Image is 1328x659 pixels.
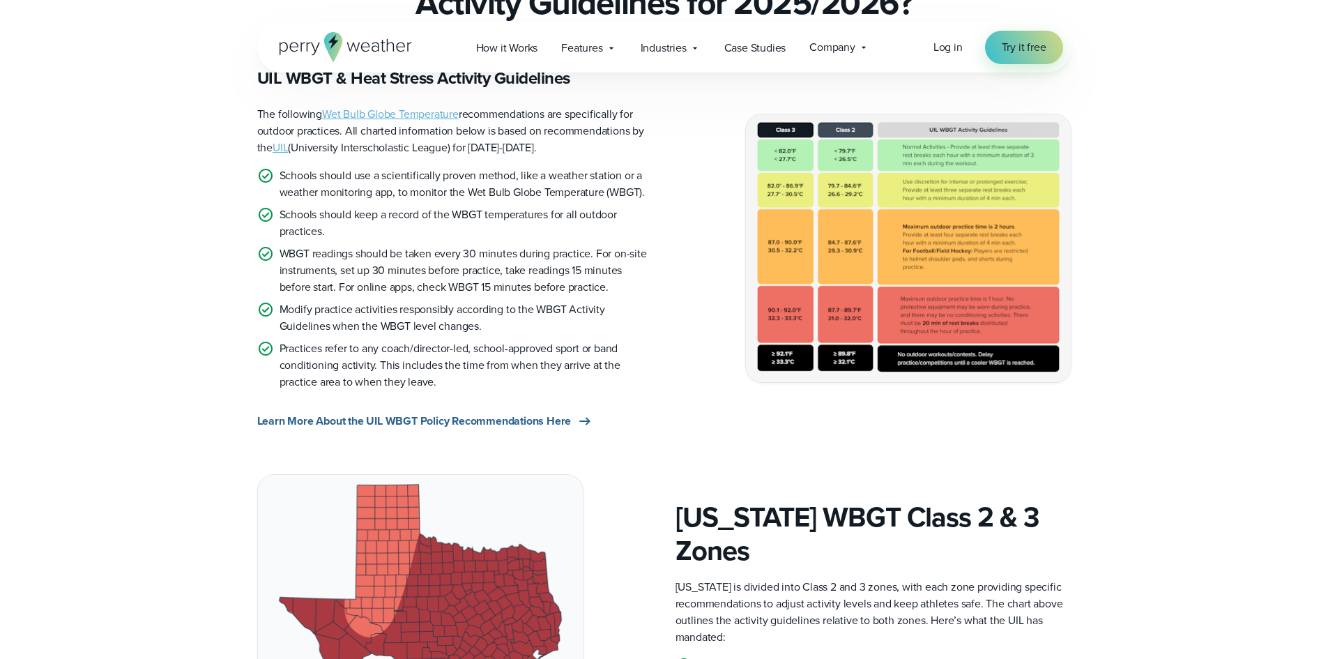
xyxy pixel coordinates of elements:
span: Try it free [1002,39,1046,56]
p: [US_STATE] is divided into Class 2 and 3 zones, with each zone providing specific recommendations... [676,579,1071,646]
a: UIL [273,139,288,156]
p: Practices refer to any coach/director-led, school-approved sport or band conditioning activity. T... [280,340,653,391]
a: Learn More About the UIL WBGT Policy Recommendations Here [257,413,594,430]
span: Company [809,39,855,56]
p: The following recommendations are specifically for outdoor practices. All charted information bel... [257,106,653,156]
h3: [US_STATE] WBGT Class 2 & 3 Zones [676,501,1071,568]
span: Log in [933,39,963,55]
a: How it Works [464,33,550,62]
a: Wet Bulb Globe Temperature [322,106,459,122]
span: How it Works [476,40,538,56]
p: Schools should use a scientifically proven method, like a weather station or a weather monitoring... [280,167,653,201]
span: Case Studies [724,40,786,56]
p: Schools should keep a record of the WBGT temperatures for all outdoor practices. [280,206,653,240]
p: WBGT readings should be taken every 30 minutes during practice. For on-site instruments, set up 3... [280,245,653,296]
a: Try it free [985,31,1063,64]
span: Industries [641,40,687,56]
img: UIL WBGT Guidelines texas state weather policies [746,114,1071,381]
a: Log in [933,39,963,56]
h3: UIL WBGT & Heat Stress Activity Guidelines [257,67,653,89]
p: Modify practice activities responsibly according to the WBGT Activity Guidelines when the WBGT le... [280,301,653,335]
span: Features [561,40,602,56]
a: Case Studies [712,33,798,62]
span: Learn More About the UIL WBGT Policy Recommendations Here [257,413,572,430]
